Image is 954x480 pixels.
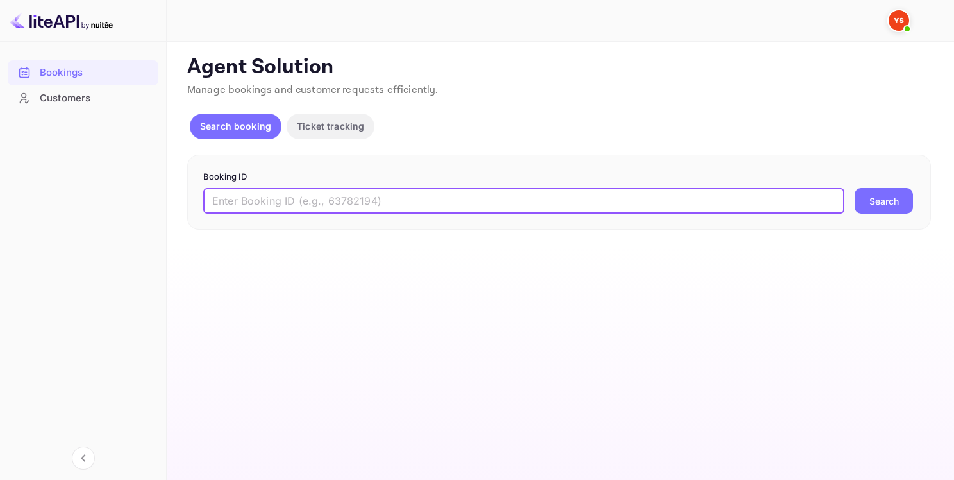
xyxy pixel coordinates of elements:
div: Bookings [8,60,158,85]
input: Enter Booking ID (e.g., 63782194) [203,188,844,214]
img: LiteAPI logo [10,10,113,31]
button: Search [855,188,913,214]
p: Agent Solution [187,55,931,80]
span: Manage bookings and customer requests efficiently. [187,83,439,97]
div: Customers [40,91,152,106]
button: Collapse navigation [72,447,95,470]
div: Bookings [40,65,152,80]
div: Customers [8,86,158,111]
p: Search booking [200,119,271,133]
p: Ticket tracking [297,119,364,133]
a: Bookings [8,60,158,84]
a: Customers [8,86,158,110]
p: Booking ID [203,171,915,184]
img: Yandex Support [889,10,909,31]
